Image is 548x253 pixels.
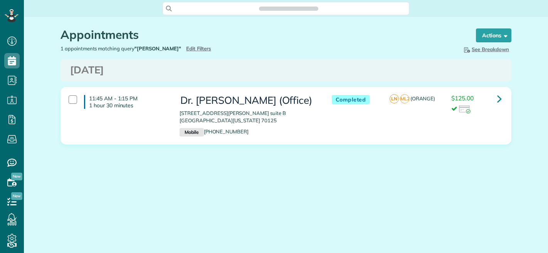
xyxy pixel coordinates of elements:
[89,102,168,109] p: 1 hour 30 minutes
[410,95,435,102] span: (ORANGE)
[462,46,509,52] span: See Breakdown
[476,28,511,42] button: Actions
[460,45,511,53] button: See Breakdown
[180,95,316,106] h3: Dr. [PERSON_NAME] (Office)
[451,94,474,102] span: $125.00
[55,45,286,52] div: 1 appointments matching query
[61,28,461,41] h1: Appointments
[180,110,316,124] p: [STREET_ADDRESS][PERSON_NAME] suite B [GEOGRAPHIC_DATA][US_STATE] 70125
[11,192,22,200] span: New
[180,128,249,135] a: Mobile[PHONE_NUMBER]
[186,45,211,52] a: Edit Filters
[400,94,409,103] span: ML2
[267,5,310,12] span: Search ZenMaid…
[332,95,370,105] span: Completed
[11,173,22,180] span: New
[459,105,471,114] img: icon_credit_card_success-27c2c4fc500a7f1a58a13ef14842cb958d03041fefb464fd2e53c949a5770e83.png
[390,94,399,103] span: LN
[84,95,168,109] h4: 11:45 AM - 1:15 PM
[134,45,181,52] strong: "[PERSON_NAME]"
[180,128,203,136] small: Mobile
[70,65,502,76] h3: [DATE]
